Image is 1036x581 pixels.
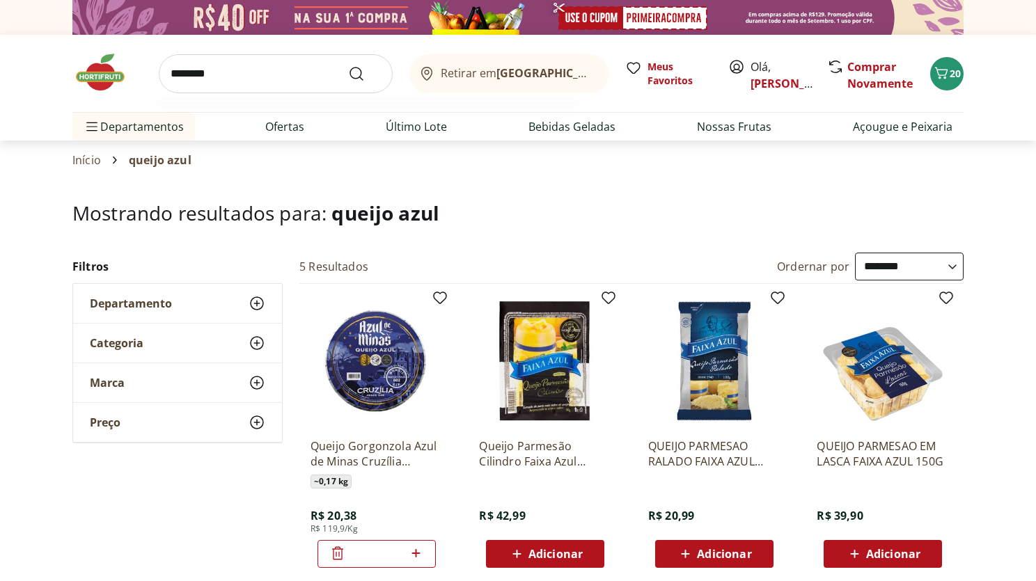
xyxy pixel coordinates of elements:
[72,202,964,224] h1: Mostrando resultados para:
[441,67,595,79] span: Retirar em
[697,118,771,135] a: Nossas Frutas
[72,51,142,93] img: Hortifruti
[647,60,712,88] span: Meus Favoritos
[265,118,304,135] a: Ofertas
[847,59,913,91] a: Comprar Novamente
[950,67,961,80] span: 20
[84,110,100,143] button: Menu
[817,295,949,427] img: QUEIJO PARMESAO EM LASCA FAIXA AZUL 150G
[655,540,774,568] button: Adicionar
[72,253,283,280] h2: Filtros
[625,60,712,88] a: Meus Favoritos
[751,58,813,92] span: Olá,
[311,475,352,488] span: ~ 0,17 kg
[299,259,368,274] h2: 5 Resultados
[311,508,356,523] span: R$ 20,38
[311,438,443,469] a: Queijo Gorgonzola Azul de Minas Cruzília Unidade
[129,154,191,166] span: queijo azul
[84,110,184,143] span: Departamentos
[72,154,101,166] a: Início
[386,118,447,135] a: Último Lote
[90,376,125,390] span: Marca
[777,259,849,274] label: Ordernar por
[751,76,841,91] a: [PERSON_NAME]
[648,508,694,523] span: R$ 20,99
[528,118,615,135] a: Bebidas Geladas
[409,54,609,93] button: Retirar em[GEOGRAPHIC_DATA]/[GEOGRAPHIC_DATA]
[90,296,172,310] span: Departamento
[866,548,920,559] span: Adicionar
[90,336,143,350] span: Categoria
[496,65,731,81] b: [GEOGRAPHIC_DATA]/[GEOGRAPHIC_DATA]
[648,438,780,469] a: QUEIJO PARMESAO RALADO FAIXA AZUL 100GR
[73,324,282,363] button: Categoria
[73,363,282,402] button: Marca
[697,548,751,559] span: Adicionar
[90,415,120,429] span: Preço
[311,295,443,427] img: Queijo Gorgonzola Azul de Minas Cruzília Unidade
[817,438,949,469] a: QUEIJO PARMESAO EM LASCA FAIXA AZUL 150G
[824,540,942,568] button: Adicionar
[73,284,282,323] button: Departamento
[73,403,282,442] button: Preço
[479,295,611,427] img: Queijo Parmesão Cilindro Faixa Azul Pacote 195g
[817,508,863,523] span: R$ 39,90
[853,118,952,135] a: Açougue e Peixaria
[930,57,964,90] button: Carrinho
[479,438,611,469] a: Queijo Parmesão Cilindro Faixa Azul Pacote 195g
[479,508,525,523] span: R$ 42,99
[331,200,439,226] span: queijo azul
[528,548,583,559] span: Adicionar
[648,295,780,427] img: QUEIJO PARMESAO RALADO FAIXA AZUL 100GR
[486,540,604,568] button: Adicionar
[348,65,382,82] button: Submit Search
[311,523,358,534] span: R$ 119,9/Kg
[159,54,393,93] input: search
